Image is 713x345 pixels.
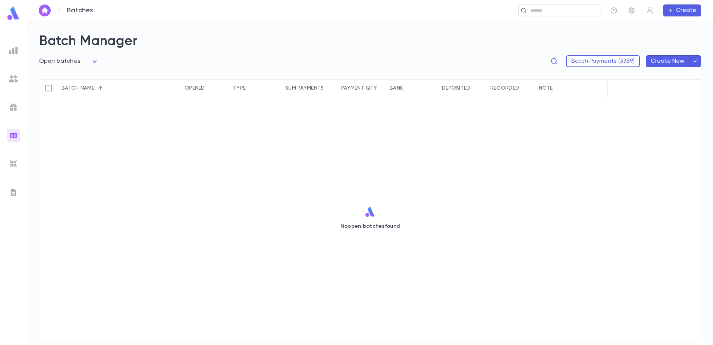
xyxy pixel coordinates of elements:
[535,79,610,97] div: Note
[390,79,403,97] div: Bank
[94,82,106,94] button: Sort
[663,4,701,16] button: Create
[6,6,21,21] img: logo
[181,79,229,97] div: Opened
[9,74,18,83] img: students_grey.60c7aba0da46da39d6d829b817ac14fc.svg
[539,79,553,97] div: Note
[9,46,18,55] img: reports_grey.c525e4749d1bce6a11f5fe2a8de1b229.svg
[364,206,376,217] img: logo
[442,79,471,97] div: Deposited
[9,159,18,168] img: imports_grey.530a8a0e642e233f2baf0ef88e8c9fcb.svg
[9,131,18,140] img: batches_gradient.0a22e14384a92aa4cd678275c0c39cc4.svg
[646,55,689,67] button: Create New
[490,79,519,97] div: Recorded
[62,79,94,97] div: Batch name
[58,79,132,97] div: Batch name
[285,79,324,97] div: Sum payments
[386,79,438,97] div: Bank
[337,79,386,97] div: Payment qty
[39,58,81,64] span: Open batches
[341,79,377,97] div: Payment qty
[9,103,18,112] img: campaigns_grey.99e729a5f7ee94e3726e6486bddda8f1.svg
[9,188,18,197] img: letters_grey.7941b92b52307dd3b8a917253454ce1c.svg
[40,7,49,13] img: home_white.a664292cf8c1dea59945f0da9f25487c.svg
[233,79,246,97] div: Type
[340,223,400,229] p: No open batches found
[39,56,99,67] div: Open batches
[487,79,535,97] div: Recorded
[67,6,93,15] p: Batches
[39,33,701,50] h2: Batch Manager
[229,79,282,97] div: Type
[282,79,337,97] div: Sum payments
[438,79,487,97] div: Deposited
[566,55,640,67] button: Batch Payments (3389)
[185,79,205,97] div: Opened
